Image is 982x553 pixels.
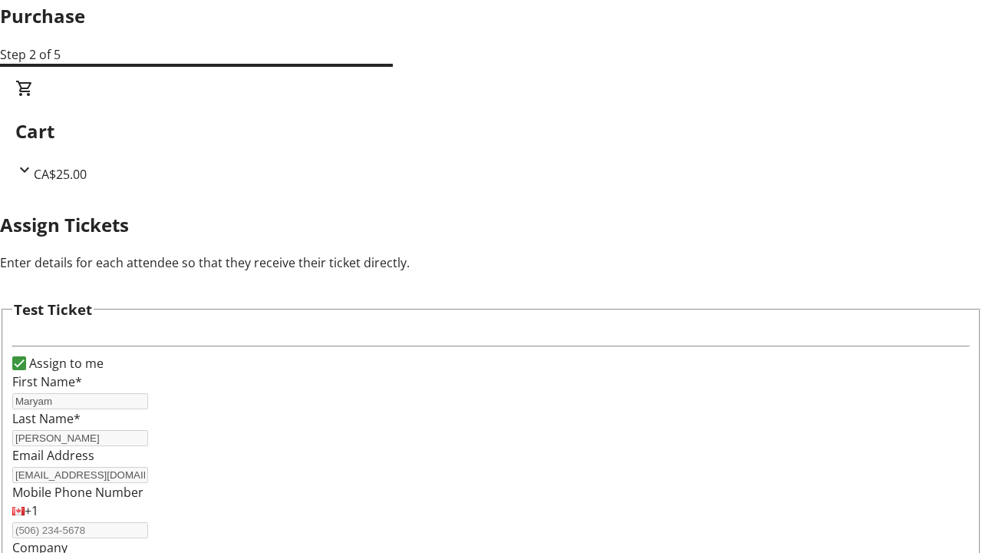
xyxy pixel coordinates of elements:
[12,522,148,538] input: (506) 234-5678
[12,410,81,427] label: Last Name*
[12,484,143,501] label: Mobile Phone Number
[12,373,82,390] label: First Name*
[34,166,87,183] span: CA$25.00
[12,447,94,464] label: Email Address
[14,299,92,320] h3: Test Ticket
[26,354,104,373] label: Assign to me
[15,79,967,184] div: CartCA$25.00
[15,118,967,145] h2: Cart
